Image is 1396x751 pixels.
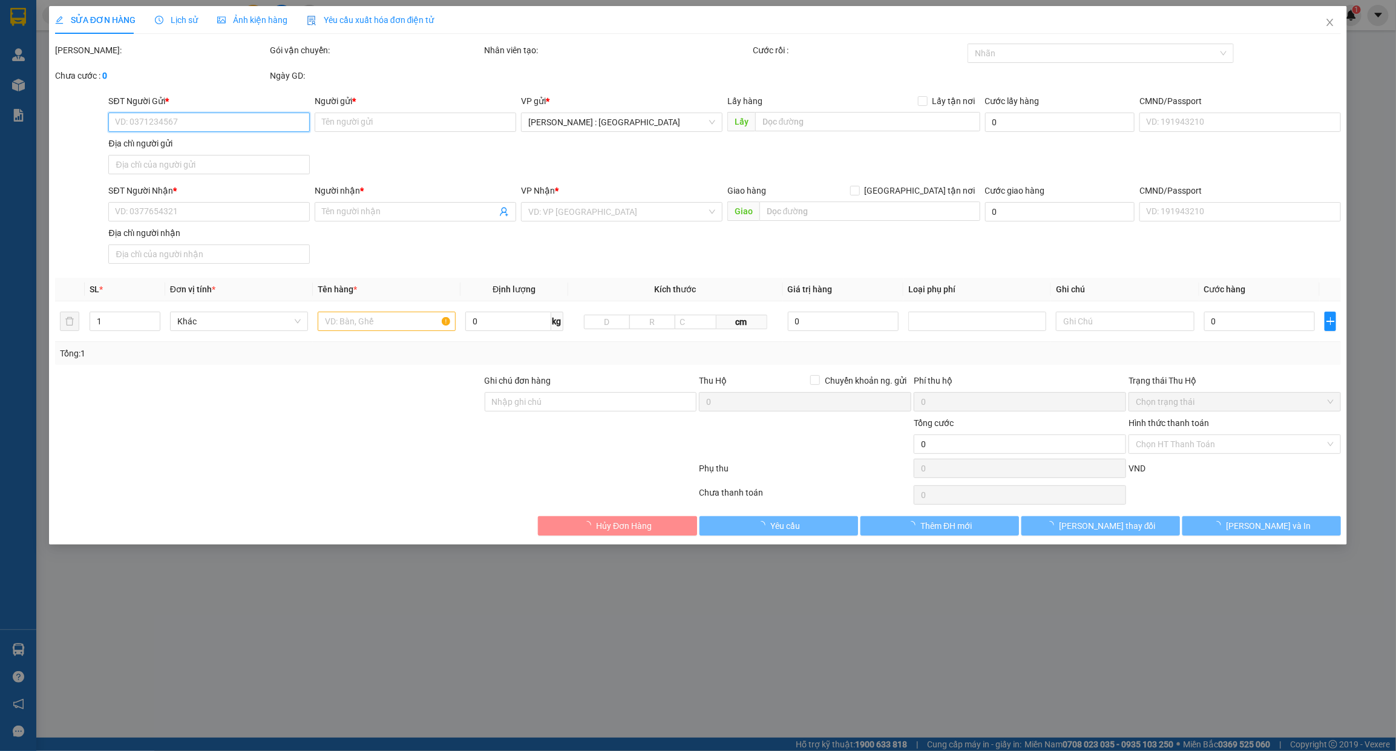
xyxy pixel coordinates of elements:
button: Thêm ĐH mới [860,516,1019,536]
div: Gói vận chuyển: [270,44,482,57]
span: user-add [499,207,509,217]
span: Yêu cầu [770,519,800,533]
span: Giá trị hàng [788,284,833,294]
span: Tổng cước [914,418,954,428]
div: Người gửi [315,94,516,108]
span: Chọn trạng thái [1136,393,1334,411]
span: Khác [177,312,301,330]
div: CMND/Passport [1139,94,1341,108]
button: plus [1325,312,1336,331]
th: Loại phụ phí [903,278,1051,301]
label: Ghi chú đơn hàng [485,376,551,385]
span: Giao hàng [727,186,766,195]
input: Địa chỉ của người gửi [108,155,310,174]
button: Hủy Đơn Hàng [538,516,696,536]
div: Cước rồi : [753,44,965,57]
span: Hồ Chí Minh : Kho Quận 12 [528,113,715,131]
span: edit [55,16,64,24]
input: Cước giao hàng [985,202,1135,221]
span: Cước hàng [1204,284,1246,294]
span: plus [1325,316,1335,326]
input: Ghi Chú [1056,312,1194,331]
button: [PERSON_NAME] và In [1182,516,1341,536]
img: icon [307,16,316,25]
div: Tổng: 1 [60,347,539,360]
span: Thêm ĐH mới [920,519,972,533]
span: Ảnh kiện hàng [217,15,287,25]
input: C [675,315,716,329]
span: Lấy tận nơi [928,94,980,108]
span: cm [716,315,767,329]
b: 0 [102,71,107,80]
span: clock-circle [155,16,163,24]
span: Yêu cầu xuất hóa đơn điện tử [307,15,434,25]
div: CMND/Passport [1139,184,1341,197]
input: D [584,315,630,329]
span: loading [583,521,596,530]
div: Địa chỉ người nhận [108,226,310,240]
span: Hủy Đơn Hàng [596,519,652,533]
span: loading [907,521,920,530]
div: Nhân viên tạo: [485,44,751,57]
span: SL [90,284,99,294]
input: Dọc đường [755,112,980,131]
div: Phụ thu [698,462,913,483]
span: Tên hàng [318,284,357,294]
span: close [1325,18,1335,27]
span: loading [1213,521,1226,530]
input: Ghi chú đơn hàng [485,392,697,412]
span: loading [1046,521,1059,530]
div: VP gửi [521,94,723,108]
div: Địa chỉ người gửi [108,137,310,150]
span: Chuyển khoản ng. gửi [820,374,911,387]
div: Trạng thái Thu Hộ [1129,374,1341,387]
div: [PERSON_NAME]: [55,44,267,57]
span: Lịch sử [155,15,198,25]
input: VD: Bàn, Ghế [318,312,456,331]
div: Người nhận [315,184,516,197]
label: Hình thức thanh toán [1129,418,1209,428]
span: [PERSON_NAME] và In [1226,519,1311,533]
span: Định lượng [493,284,536,294]
span: VP Nhận [521,186,555,195]
div: Phí thu hộ [914,374,1126,392]
button: [PERSON_NAME] thay đổi [1021,516,1180,536]
input: Cước lấy hàng [985,113,1135,132]
span: Thu Hộ [699,376,727,385]
button: delete [60,312,79,331]
label: Cước giao hàng [985,186,1045,195]
span: Giao [727,202,759,221]
input: R [629,315,675,329]
span: SỬA ĐƠN HÀNG [55,15,136,25]
span: [GEOGRAPHIC_DATA] tận nơi [860,184,980,197]
div: Ngày GD: [270,69,482,82]
input: Địa chỉ của người nhận [108,244,310,264]
span: Lấy [727,112,755,131]
div: Chưa cước : [55,69,267,82]
th: Ghi chú [1051,278,1199,301]
span: Đơn vị tính [170,284,215,294]
span: [PERSON_NAME] thay đổi [1059,519,1156,533]
button: Close [1313,6,1347,40]
span: Kích thước [655,284,696,294]
input: Dọc đường [759,202,980,221]
button: Yêu cầu [700,516,858,536]
span: VND [1129,464,1145,473]
span: Lấy hàng [727,96,762,106]
div: SĐT Người Nhận [108,184,310,197]
span: loading [757,521,770,530]
label: Cước lấy hàng [985,96,1040,106]
div: Chưa thanh toán [698,486,913,507]
span: kg [551,312,563,331]
span: picture [217,16,226,24]
div: SĐT Người Gửi [108,94,310,108]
